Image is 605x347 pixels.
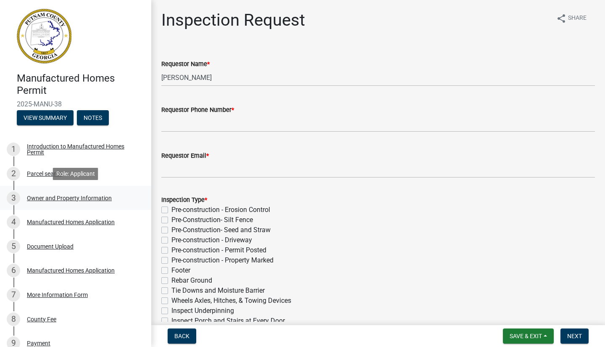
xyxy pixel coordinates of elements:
div: 2 [7,167,20,180]
label: Pre-construction - Permit Posted [171,245,266,255]
div: 1 [7,143,20,156]
div: 5 [7,240,20,253]
h4: Manufactured Homes Permit [17,72,145,97]
div: 7 [7,288,20,302]
div: Payment [27,340,50,346]
label: Inspect Porch and Stairs at Every Door [171,316,285,326]
div: Owner and Property Information [27,195,112,201]
wm-modal-confirm: Summary [17,115,74,122]
label: Pre-Construction- Seed and Straw [171,225,271,235]
div: Manufactured Homes Application [27,268,115,273]
label: Pre-construction - Driveway [171,235,252,245]
span: 2025-MANU-38 [17,100,134,108]
label: Rebar Ground [171,275,212,286]
label: Pre-construction - Erosion Control [171,205,270,215]
label: Requestor Name [161,61,210,67]
label: Wheels Axles, Hitches, & Towing Devices [171,296,291,306]
div: 4 [7,215,20,229]
div: Manufactured Homes Application [27,219,115,225]
div: 8 [7,313,20,326]
label: Requestor Email [161,153,209,159]
span: Next [567,333,582,339]
label: Tie Downs and Moisture Barrier [171,286,265,296]
button: Save & Exit [503,328,554,344]
div: County Fee [27,316,56,322]
label: Inspection Type [161,197,207,203]
wm-modal-confirm: Notes [77,115,109,122]
label: Requestor Phone Number [161,107,234,113]
h1: Inspection Request [161,10,305,30]
button: Back [168,328,196,344]
i: share [556,13,566,24]
label: Footer [171,265,190,275]
div: Role: Applicant [53,168,98,180]
button: shareShare [550,10,593,26]
button: Next [560,328,589,344]
div: Document Upload [27,244,74,249]
label: Inspect Underpinning [171,306,234,316]
button: Notes [77,110,109,125]
img: Putnam County, Georgia [17,9,71,64]
span: Save & Exit [510,333,542,339]
label: Pre-Construction- Silt Fence [171,215,253,225]
label: Pre-construction - Property Marked [171,255,274,265]
div: 3 [7,191,20,205]
div: More Information Form [27,292,88,298]
div: 6 [7,264,20,277]
span: Back [174,333,189,339]
button: View Summary [17,110,74,125]
div: Introduction to Manufactured Homes Permit [27,143,138,155]
span: Share [568,13,587,24]
div: Parcel search [27,171,62,177]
